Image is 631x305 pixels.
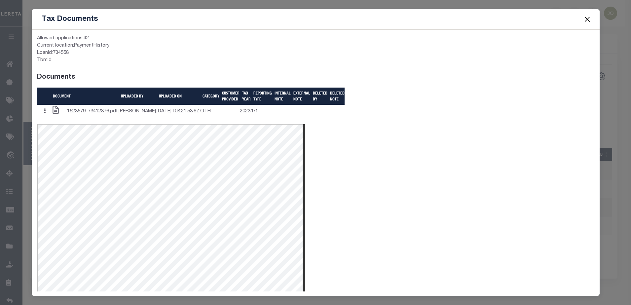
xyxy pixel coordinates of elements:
[200,88,219,105] th: Category: activate to sort column ascending
[240,88,251,105] th: Tax Year: activate to sort column ascending
[118,105,156,119] td: [PERSON_NAME]
[219,88,240,105] th: CUSTOMER PROVIDED: activate to sort column ascending
[50,88,118,105] th: Document: activate to sort column ascending
[37,42,306,50] div: Current location: PaymentHistory
[310,88,327,105] th: Deleted by: activate to sort column ascending
[291,88,310,105] th: External Note: activate to sort column ascending
[37,50,306,57] div: LoanId: 734558
[156,105,200,119] td: [DATE]T08:21:53.6Z
[37,57,306,64] div: TbmId:
[118,88,156,105] th: UPLOADED BY: activate to sort column ascending
[240,105,251,119] td: 2023
[156,88,200,105] th: UPLOADED ON: activate to sort column ascending
[251,88,272,105] th: Reporting Type prros: activate to sort column ascending
[251,105,272,119] td: 1/1
[37,35,306,42] div: Allowed applications: 42
[272,88,291,105] th: Internal Note: activate to sort column ascending
[37,72,75,83] div: Documents
[67,108,118,115] span: 1523579_73412876.pdf
[200,105,219,119] td: OTH
[327,88,345,105] th: Internal Note: activate to sort column ascending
